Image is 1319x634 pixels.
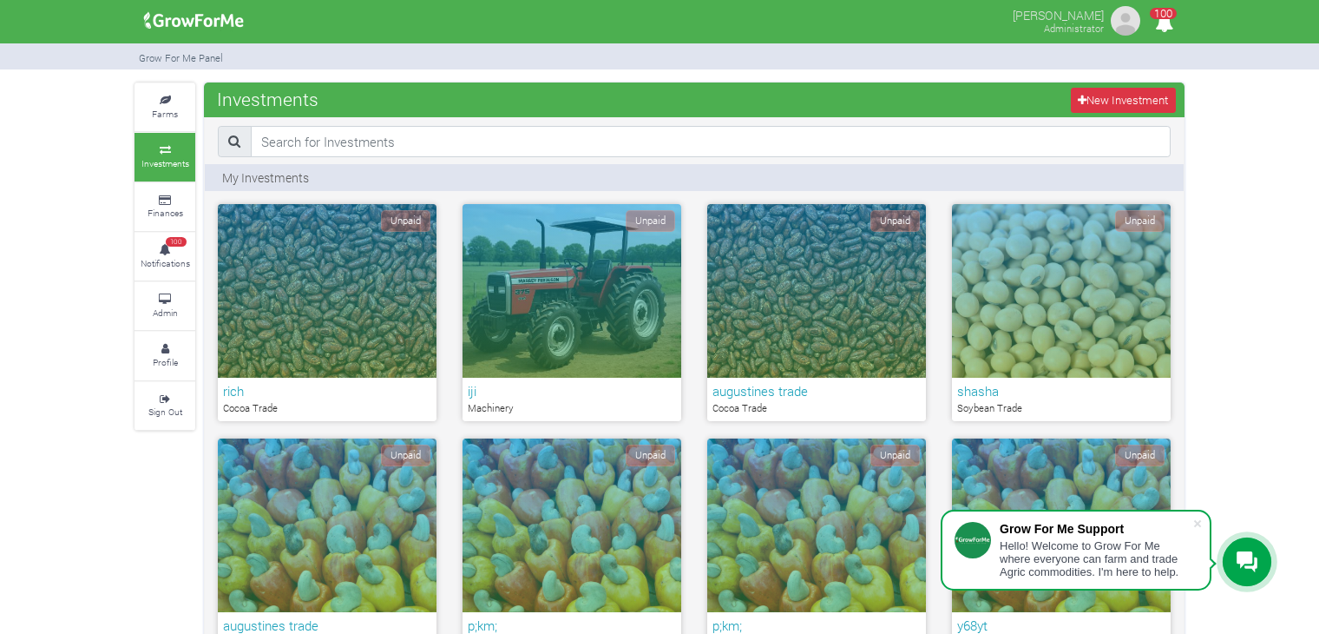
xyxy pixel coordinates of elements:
small: Sign Out [148,406,182,418]
a: Unpaid iji Machinery [463,204,681,421]
p: Cocoa Trade [712,401,921,416]
h6: rich [223,383,431,399]
p: My Investments [222,168,309,187]
a: Finances [135,183,195,231]
small: Administrator [1044,22,1104,35]
h6: augustines trade [712,383,921,399]
a: Investments [135,133,195,181]
span: Unpaid [870,445,920,466]
a: Unpaid rich Cocoa Trade [218,204,436,421]
a: Profile [135,332,195,380]
span: Unpaid [381,210,430,232]
h6: iji [468,383,676,399]
a: 100 Notifications [135,233,195,281]
h6: augustines trade [223,617,431,633]
h6: p;km; [468,617,676,633]
p: Machinery [468,401,676,416]
span: Investments [213,82,323,116]
small: Admin [153,307,178,319]
a: Farms [135,83,195,131]
h6: shasha [957,383,1165,399]
img: growforme image [138,3,250,38]
span: Unpaid [1115,210,1165,232]
p: [PERSON_NAME] [1013,3,1104,24]
p: Soybean Trade [957,401,1165,416]
small: Investments [141,157,189,169]
h6: y68yt [957,617,1165,633]
a: New Investment [1071,88,1176,113]
small: Farms [152,108,178,120]
img: growforme image [1108,3,1143,38]
span: Unpaid [626,445,675,466]
a: 100 [1147,17,1181,33]
small: Profile [153,356,178,368]
a: Sign Out [135,382,195,430]
p: Cocoa Trade [223,401,431,416]
input: Search for Investments [251,126,1171,157]
a: Unpaid shasha Soybean Trade [952,204,1171,421]
small: Finances [148,207,183,219]
span: Unpaid [870,210,920,232]
a: Admin [135,282,195,330]
span: Unpaid [626,210,675,232]
span: 100 [166,237,187,248]
div: Grow For Me Support [1000,522,1192,536]
span: Unpaid [1115,445,1165,466]
a: Unpaid augustines trade Cocoa Trade [707,204,926,421]
i: Notifications [1147,3,1181,43]
small: Notifications [141,257,190,269]
div: Hello! Welcome to Grow For Me where everyone can farm and trade Agric commodities. I'm here to help. [1000,539,1192,578]
span: Unpaid [381,445,430,466]
small: Grow For Me Panel [139,51,223,64]
span: 100 [1150,8,1177,19]
h6: p;km; [712,617,921,633]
